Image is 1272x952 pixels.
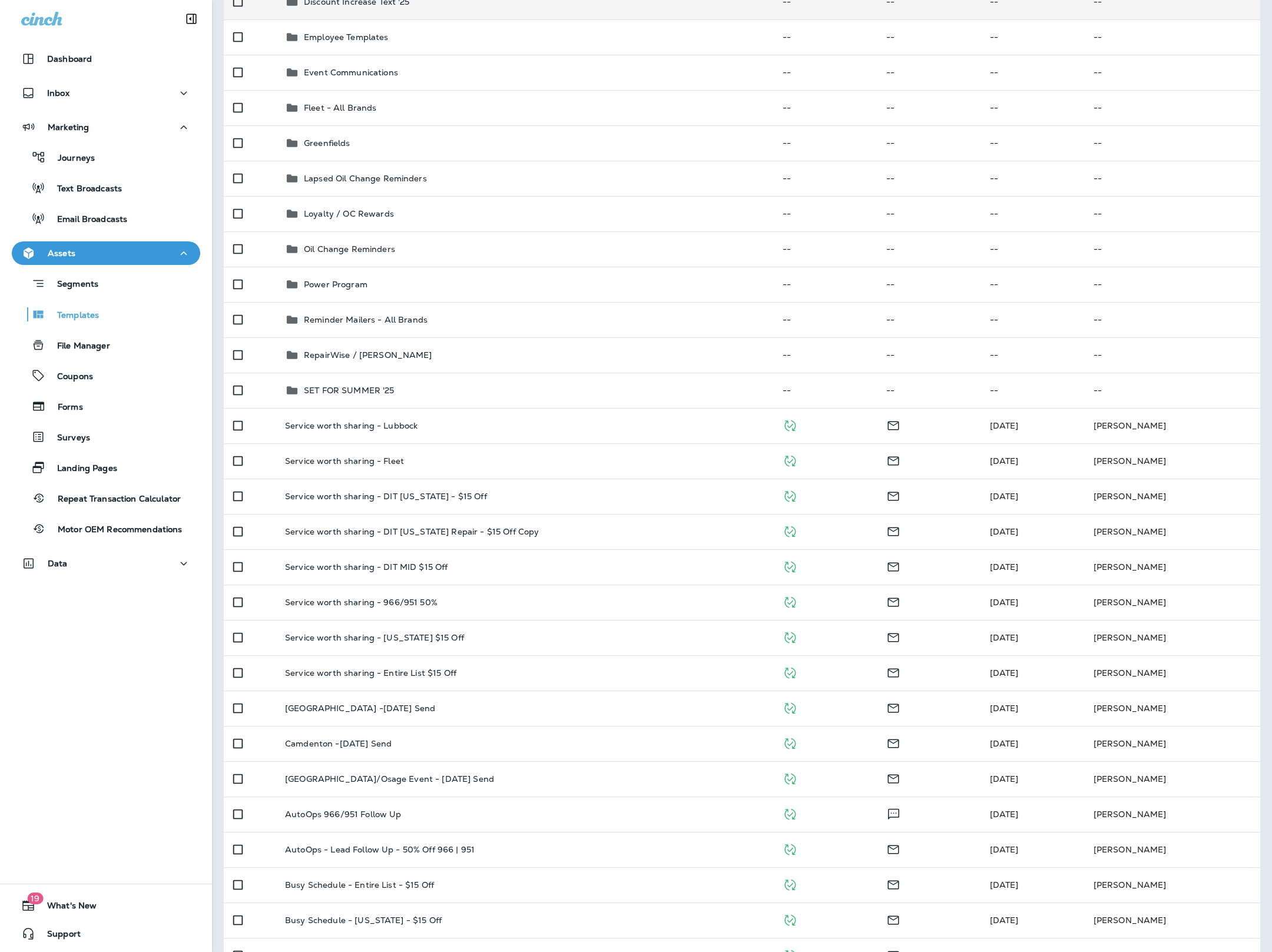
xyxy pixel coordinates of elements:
p: Coupons [45,371,93,383]
td: -- [877,373,980,408]
span: Brookelynn Miller [990,809,1019,820]
p: Reminder Mailers - All Brands [304,315,428,324]
button: Journeys [12,145,200,170]
p: Marketing [48,122,89,132]
td: -- [1084,19,1260,55]
span: Email [886,525,900,536]
p: Fleet - All Brands [304,103,377,112]
button: Motor OEM Recommendations [12,516,200,541]
p: Assets [48,248,75,258]
p: Data [48,559,68,568]
button: Landing Pages [12,455,200,480]
span: Andrea Alcala [990,420,1019,431]
p: Service worth sharing - DIT [US_STATE] Repair - $15 Off Copy [285,527,539,536]
p: Text Broadcasts [45,184,122,195]
p: Landing Pages [45,463,117,475]
td: -- [1084,55,1260,90]
td: -- [1084,373,1260,408]
button: Dashboard [12,47,200,71]
span: Email [886,596,900,606]
p: AutoOps 966/951 Follow Up [285,810,402,819]
span: Email [886,772,900,783]
span: Published [783,596,797,606]
span: Brookelynn Miller [990,844,1019,855]
td: -- [773,125,877,161]
p: Greenfields [304,138,350,148]
td: -- [773,19,877,55]
button: Segments [12,271,200,296]
span: Andrea Alcala [990,526,1019,537]
td: -- [877,125,980,161]
span: Email [886,631,900,642]
td: -- [980,302,1084,337]
button: Text Broadcasts [12,175,200,200]
span: Andrea Alcala [990,562,1019,572]
button: Support [12,922,200,946]
span: Brookelynn Miller [990,880,1019,890]
p: Busy Schedule - [US_STATE] - $15 Off [285,915,442,925]
button: Templates [12,302,200,327]
p: Service worth sharing - Fleet [285,456,404,466]
span: Published [783,666,797,677]
span: Email [886,666,900,677]
span: Published [783,737,797,748]
p: Service worth sharing - 966/951 50% [285,598,438,607]
td: [PERSON_NAME] [1084,514,1260,549]
p: Inbox [47,88,69,98]
span: Andrea Alcala [990,668,1019,678]
td: -- [1084,125,1260,161]
p: Email Broadcasts [45,214,127,225]
td: -- [980,337,1084,373]
button: Surveys [12,424,200,449]
td: -- [877,55,980,90]
td: -- [773,55,877,90]
p: Service worth sharing - DIT MID $15 Off [285,562,448,572]
p: Motor OEM Recommendations [46,525,183,536]
p: Repeat Transaction Calculator [46,494,181,505]
td: -- [980,267,1084,302]
span: Email [886,702,900,712]
td: -- [773,161,877,196]
td: -- [773,231,877,267]
p: File Manager [45,341,110,352]
td: -- [773,302,877,337]
span: Published [783,702,797,712]
span: Email [886,455,900,465]
td: -- [1084,302,1260,337]
p: Surveys [45,433,90,444]
span: Published [783,631,797,642]
button: Collapse Sidebar [175,7,208,31]
td: -- [877,231,980,267]
span: Email [886,843,900,854]
td: [PERSON_NAME] [1084,479,1260,514]
p: Loyalty / OC Rewards [304,209,394,218]
td: -- [1084,337,1260,373]
td: -- [980,19,1084,55]
td: -- [877,267,980,302]
span: What's New [35,901,97,915]
span: Email [886,737,900,748]
span: Published [783,914,797,924]
td: -- [773,373,877,408]
button: Marketing [12,115,200,139]
p: Busy Schedule - Entire List - $15 Off [285,880,434,890]
span: Brookelynn Miller [990,915,1019,926]
button: Data [12,552,200,575]
td: -- [1084,161,1260,196]
td: -- [1084,196,1260,231]
td: -- [877,90,980,125]
p: [GEOGRAPHIC_DATA]/Osage Event - [DATE] Send [285,774,494,784]
span: Email [886,914,900,924]
button: Coupons [12,363,200,388]
td: [PERSON_NAME] [1084,620,1260,655]
td: [PERSON_NAME] [1084,691,1260,726]
p: Power Program [304,280,367,289]
span: Andrea Alcala [990,774,1019,784]
td: -- [877,19,980,55]
td: [PERSON_NAME] [1084,655,1260,691]
td: [PERSON_NAME] [1084,585,1260,620]
span: Published [783,843,797,854]
button: File Manager [12,333,200,357]
td: -- [877,161,980,196]
span: Andrea Alcala [990,632,1019,643]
